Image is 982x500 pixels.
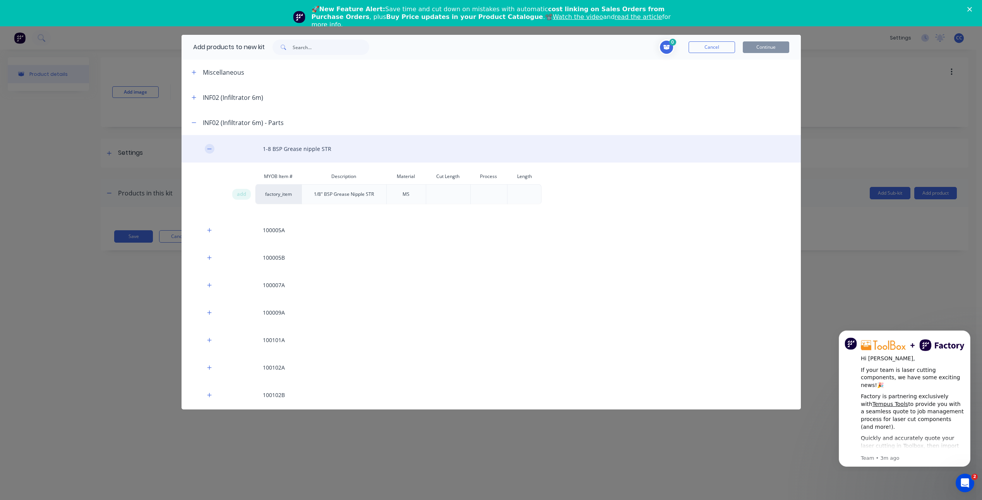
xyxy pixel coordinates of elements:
[386,13,543,21] b: Buy Price updates in your Product Catalogue
[34,131,137,138] p: Message from Team, sent 3m ago
[553,13,603,21] a: Watch the video
[182,409,801,436] div: 100103A
[426,169,470,184] div: Cut Length
[182,135,801,163] div: 1-8 BSP Grease nipple STR
[182,35,265,60] div: Add products to new kit
[182,299,801,326] div: 100009A
[615,13,662,21] a: read the article
[967,7,975,12] div: Close
[956,474,974,492] iframe: Intercom live chat
[255,184,302,204] div: factory_item
[470,169,507,184] div: Process
[232,189,251,200] div: add
[182,326,801,354] div: 100101A
[689,41,735,53] button: Cancel
[237,190,246,198] span: add
[255,169,302,184] div: MYOB Item #
[203,68,244,77] div: Miscellaneous
[972,474,978,480] span: 2
[312,5,665,21] b: cost linking on Sales Orders from Purchase Orders
[743,41,789,53] button: Continue
[203,93,263,102] div: INF02 (Infiltrator 6m)
[669,39,676,46] span: 0
[182,381,801,409] div: 100102B
[182,271,801,299] div: 100007A
[827,324,982,471] iframe: Intercom notifications message
[659,39,677,55] button: Toggle cart dropdown
[182,216,801,244] div: 100005A
[293,39,369,55] input: Search...
[182,244,801,271] div: 100005B
[308,185,380,204] div: 1/8" BSP Grease Nipple STR
[507,169,542,184] div: Length
[319,5,386,13] b: New Feature Alert:
[312,5,677,29] div: 🚀 Save time and cut down on mistakes with automatic , plus .📽️ and for more info.
[396,185,416,204] div: MS
[182,354,801,381] div: 100102A
[293,11,305,23] img: Profile image for Team
[302,169,386,184] div: Description
[34,111,137,149] div: Quickly and accurately quote your laser cutting in Toolbox, then import quoted line items directl...
[386,169,426,184] div: Material
[203,118,284,127] div: INF02 (Infiltrator 6m) - Parts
